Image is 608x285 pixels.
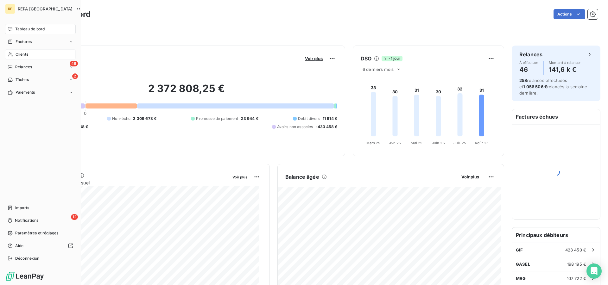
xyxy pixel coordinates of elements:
button: Voir plus [231,174,249,180]
h6: DSO [361,55,371,62]
span: REPA [GEOGRAPHIC_DATA] [18,6,73,11]
span: Non-échu [112,116,130,121]
span: Notifications [15,218,38,223]
span: 1 056 506 € [523,84,547,89]
h6: Principaux débiteurs [512,227,600,243]
span: 6 derniers mois [363,67,394,72]
span: 46 [70,61,78,66]
a: Tableau de bord [5,24,76,34]
span: GASEL [516,262,530,267]
span: Promesse de paiement [196,116,238,121]
span: relances effectuées et relancés la semaine dernière. [519,78,587,96]
span: MRG [516,276,526,281]
tspan: Juin 25 [432,141,445,145]
span: Factures [16,39,32,45]
button: Voir plus [459,174,481,180]
span: -433 458 € [316,124,338,130]
img: Logo LeanPay [5,271,44,281]
span: Voir plus [305,56,323,61]
a: Paramètres et réglages [5,228,76,238]
h4: 46 [519,65,538,75]
span: À effectuer [519,61,538,65]
a: 46Relances [5,62,76,72]
a: Aide [5,241,76,251]
span: Déconnexion [15,256,40,261]
span: Tâches [16,77,29,83]
span: Tableau de bord [15,26,45,32]
a: 2Tâches [5,75,76,85]
span: 258 [519,78,527,83]
span: 2 [72,73,78,79]
span: Chiffre d'affaires mensuel [36,179,228,186]
tspan: Avr. 25 [389,141,401,145]
tspan: Mars 25 [366,141,380,145]
span: Montant à relancer [549,61,581,65]
tspan: Mai 25 [411,141,422,145]
button: Voir plus [303,56,325,61]
a: Clients [5,49,76,59]
span: Imports [15,205,29,211]
span: 107 722 € [567,276,586,281]
h6: Balance âgée [285,173,319,181]
div: RF [5,4,15,14]
h6: Relances [519,51,542,58]
button: Actions [554,9,585,19]
span: 2 309 673 € [133,116,156,121]
span: 23 944 € [241,116,258,121]
span: 12 [71,214,78,220]
div: Open Intercom Messenger [586,263,602,279]
a: Imports [5,203,76,213]
h4: 141,6 k € [549,65,581,75]
tspan: Août 25 [475,141,489,145]
span: GIF [516,247,523,252]
a: Factures [5,37,76,47]
span: Paiements [16,90,35,95]
span: Voir plus [232,175,247,179]
span: Relances [15,64,32,70]
span: Clients [16,52,28,57]
h2: 2 372 808,25 € [36,82,337,101]
span: 198 195 € [567,262,586,267]
span: 11 914 € [323,116,337,121]
span: Débit divers [298,116,320,121]
span: 0 [84,111,86,116]
span: Paramètres et réglages [15,230,58,236]
span: 423 450 € [565,247,586,252]
span: -1 jour [382,56,402,61]
a: Paiements [5,87,76,97]
h6: Factures échues [512,109,600,124]
tspan: Juil. 25 [453,141,466,145]
span: Voir plus [461,174,479,179]
span: Avoirs non associés [277,124,313,130]
span: Aide [15,243,24,249]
